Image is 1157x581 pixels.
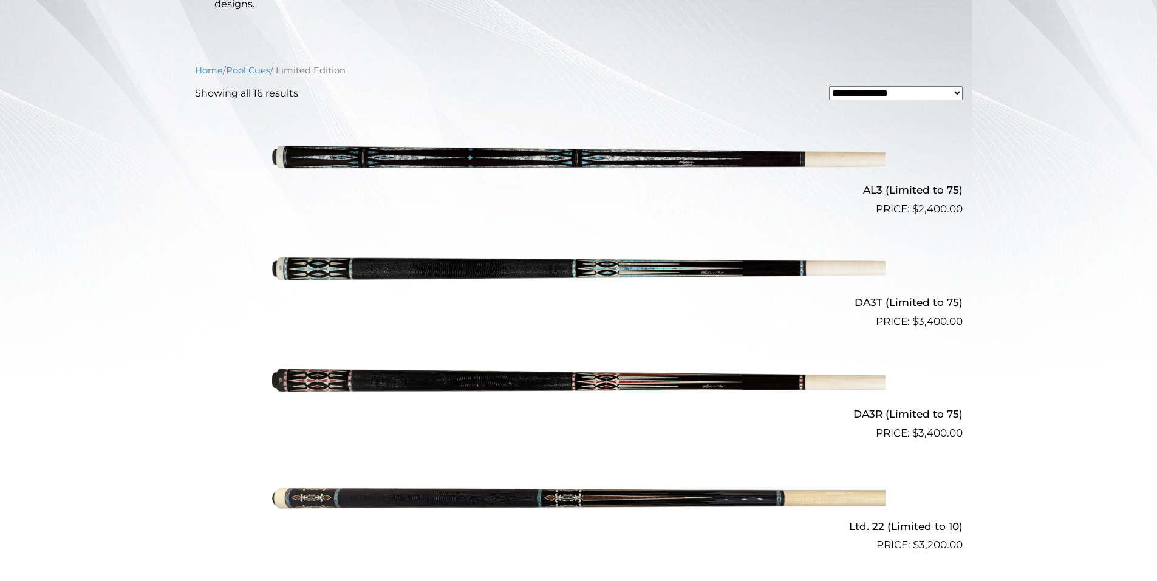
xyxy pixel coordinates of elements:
a: Ltd. 22 (Limited to 10) $3,200.00 [195,446,963,553]
a: DA3T (Limited to 75) $3,400.00 [195,222,963,329]
a: Pool Cues [226,65,270,76]
span: $ [912,315,918,327]
h2: Ltd. 22 (Limited to 10) [195,515,963,537]
span: $ [912,427,918,439]
img: DA3T (Limited to 75) [272,222,886,324]
img: AL3 (Limited to 75) [272,110,886,212]
h2: DA3T (Limited to 75) [195,291,963,313]
nav: Breadcrumb [195,64,963,77]
span: $ [913,539,919,551]
bdi: 2,400.00 [912,203,963,215]
a: Home [195,65,223,76]
select: Shop order [829,86,963,100]
img: Ltd. 22 (Limited to 10) [272,446,886,548]
h2: AL3 (Limited to 75) [195,179,963,202]
bdi: 3,400.00 [912,427,963,439]
img: DA3R (Limited to 75) [272,335,886,437]
a: AL3 (Limited to 75) $2,400.00 [195,110,963,217]
h2: DA3R (Limited to 75) [195,403,963,426]
a: DA3R (Limited to 75) $3,400.00 [195,335,963,441]
p: Showing all 16 results [195,86,298,101]
bdi: 3,400.00 [912,315,963,327]
span: $ [912,203,918,215]
bdi: 3,200.00 [913,539,963,551]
